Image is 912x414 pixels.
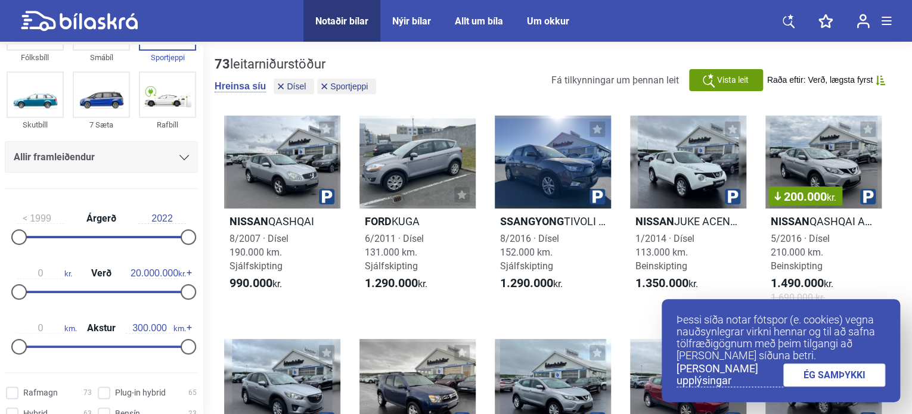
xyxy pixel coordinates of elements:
span: kr. [635,276,698,291]
span: Dísel [287,82,306,91]
button: Sportjeppi [317,79,376,94]
a: Allt um bíla [455,15,503,27]
span: 5/2016 · Dísel 210.000 km. Beinskipting [771,233,830,272]
span: 6/2011 · Dísel 131.000 km. Sjálfskipting [365,233,424,272]
h2: KUGA [359,214,476,228]
a: 200.000kr.NissanQASHQAI ACENTA5/2016 · Dísel210.000 km. Beinskipting1.490.000kr.1.690.000 kr. [765,116,882,315]
img: parking.png [590,189,605,204]
span: Verð [88,269,114,278]
a: Um okkur [527,15,569,27]
h2: QASHQAI [224,214,340,228]
img: parking.png [725,189,740,204]
div: 7 Sæta [73,118,130,132]
div: Skutbíll [7,118,64,132]
span: km. [17,323,77,334]
b: Nissan [229,215,268,228]
span: kr. [827,192,836,203]
h2: JUKE ACENTA [630,214,746,228]
span: kr. [365,276,427,291]
span: kr. [17,268,72,279]
span: Akstur [84,323,119,333]
h2: TIVOLI DLX [495,214,611,228]
span: Fá tilkynningar um þennan leit [551,74,679,86]
a: Nýir bílar [392,15,431,27]
span: 8/2016 · Dísel 152.000 km. Sjálfskipting [500,233,559,272]
a: Notaðir bílar [315,15,368,27]
a: [PERSON_NAME] upplýsingar [677,363,783,387]
div: leitarniðurstöður [215,57,379,72]
span: 8/2007 · Dísel 190.000 km. Sjálfskipting [229,233,289,272]
a: ÉG SAMÞYKKI [783,363,886,387]
button: Hreinsa síu [215,80,266,92]
a: NissanQASHQAI8/2007 · Dísel190.000 km. Sjálfskipting990.000kr. [224,116,340,315]
a: SsangyongTIVOLI DLX8/2016 · Dísel152.000 km. Sjálfskipting1.290.000kr. [495,116,611,315]
img: parking.png [860,189,876,204]
span: 73 [83,387,92,399]
button: Dísel [274,79,314,94]
div: Rafbíll [139,118,196,132]
img: user-login.svg [857,14,870,29]
b: 1.350.000 [635,276,688,290]
div: Fólksbíll [7,51,64,64]
span: Plug-in hybrid [115,387,166,399]
span: km. [126,323,186,334]
b: 1.290.000 [500,276,553,290]
b: Ford [365,215,392,228]
a: NissanJUKE ACENTA1/2014 · Dísel113.000 km. Beinskipting1.350.000kr. [630,116,746,315]
span: Allir framleiðendur [14,149,95,166]
span: 65 [188,387,197,399]
span: Sportjeppi [330,82,368,91]
span: Rafmagn [23,387,58,399]
span: kr. [229,276,282,291]
b: Ssangyong [500,215,564,228]
b: 1.490.000 [771,276,824,290]
span: 1/2014 · Dísel 113.000 km. Beinskipting [635,233,694,272]
span: 200.000 [774,191,836,203]
span: Raða eftir: Verð, lægsta fyrst [767,75,873,85]
span: kr. [131,268,186,279]
img: parking.png [319,189,334,204]
span: kr. [771,276,833,291]
span: Vista leit [717,74,749,86]
b: Nissan [771,215,809,228]
b: 73 [215,57,230,71]
b: Nissan [635,215,674,228]
h2: QASHQAI ACENTA [765,214,882,228]
div: Smábíl [73,51,130,64]
b: 990.000 [229,276,272,290]
div: Sportjeppi [139,51,196,64]
a: FordKUGA6/2011 · Dísel131.000 km. Sjálfskipting1.290.000kr. [359,116,476,315]
span: Árgerð [83,214,119,223]
span: 1.690.000 kr. [771,291,825,304]
b: 1.290.000 [365,276,418,290]
span: kr. [500,276,563,291]
button: Raða eftir: Verð, lægsta fyrst [767,75,885,85]
p: Þessi síða notar fótspor (e. cookies) vegna nauðsynlegrar virkni hennar og til að safna tölfræðig... [677,314,885,362]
